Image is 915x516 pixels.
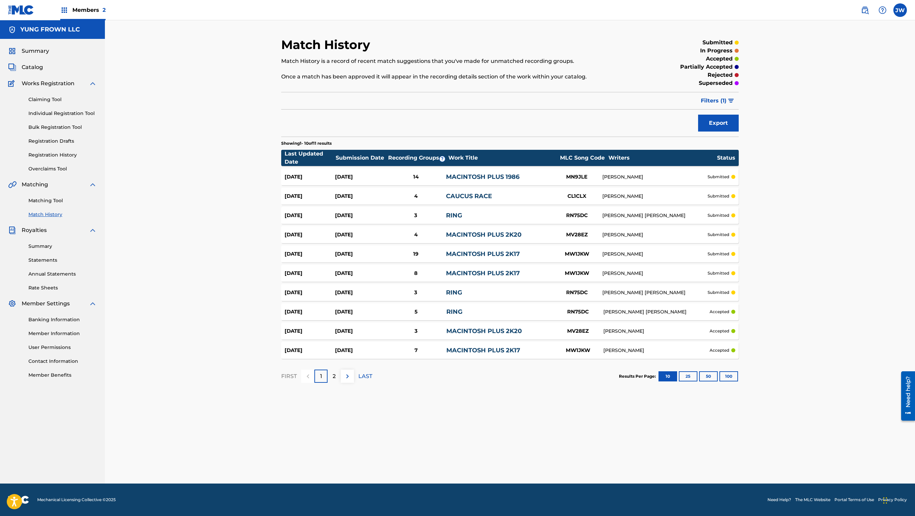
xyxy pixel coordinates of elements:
p: 1 [320,372,322,380]
a: Portal Terms of Use [834,497,874,503]
h5: YUNG FROWN LLC [20,26,80,33]
p: Once a match has been approved it will appear in the recording details section of the work within... [281,73,633,81]
p: Results Per Page: [619,373,657,379]
a: MACINTOSH PLUS 2K17 [446,347,520,354]
div: [PERSON_NAME] [PERSON_NAME] [602,212,708,219]
a: User Permissions [28,344,97,351]
div: Submission Date [336,154,386,162]
p: LAST [358,372,372,380]
a: Claiming Tool [28,96,97,103]
div: 7 [386,347,446,354]
span: Members [72,6,106,14]
p: accepted [710,328,729,334]
span: Works Registration [22,79,74,88]
p: Match History is a record of recent match suggestions that you've made for unmatched recording gr... [281,57,633,65]
div: MV28EZ [552,231,602,239]
div: [DATE] [335,212,385,219]
img: Top Rightsholders [60,6,68,14]
img: expand [89,181,97,189]
div: [DATE] [285,327,335,335]
div: RN75DC [552,212,602,219]
a: Statements [28,257,97,264]
a: RING [446,212,462,219]
div: 3 [385,212,446,219]
div: Status [717,154,735,162]
p: partially accepted [680,63,733,71]
div: 8 [385,269,446,277]
div: [DATE] [335,269,385,277]
img: expand [89,300,97,308]
a: Matching Tool [28,197,97,204]
button: Filters (1) [697,92,739,109]
div: MW1JKW [553,347,603,354]
p: submitted [708,193,729,199]
div: Drag [883,490,887,511]
div: CL1CLX [552,192,602,200]
a: Registration History [28,151,97,159]
span: Matching [22,181,48,189]
img: Summary [8,47,16,55]
a: CAUCUS RACE [446,192,492,200]
div: Writers [608,154,717,162]
a: MACINTOSH PLUS 2K20 [446,231,521,238]
div: [DATE] [335,231,385,239]
div: [DATE] [335,308,385,316]
a: CatalogCatalog [8,63,43,71]
img: Works Registration [8,79,17,88]
a: RING [446,308,463,315]
p: submitted [708,212,729,218]
a: Annual Statements [28,271,97,278]
a: MACINTOSH PLUS 1986 [446,173,519,181]
div: [PERSON_NAME] [602,231,708,238]
a: MACINTOSH PLUS 2K20 [446,327,522,335]
div: [DATE] [335,347,385,354]
div: [DATE] [335,250,385,258]
a: RING [446,289,462,296]
div: 3 [385,289,446,297]
span: Filters ( 1 ) [701,97,727,105]
h2: Match History [281,37,374,52]
div: [PERSON_NAME] [PERSON_NAME] [602,289,708,296]
div: MW1JKW [552,250,602,258]
div: 4 [385,231,446,239]
div: RN75DC [553,308,603,316]
button: 10 [659,371,677,381]
p: accepted [710,347,729,353]
div: RN75DC [552,289,602,297]
p: FIRST [281,372,297,380]
div: MN9JLE [552,173,602,181]
p: submitted [708,270,729,276]
a: MACINTOSH PLUS 2K17 [446,250,520,258]
a: Match History [28,211,97,218]
a: Rate Sheets [28,284,97,291]
img: Royalties [8,226,16,234]
p: 2 [333,372,336,380]
div: [DATE] [285,250,335,258]
a: Privacy Policy [878,497,907,503]
a: Bulk Registration Tool [28,124,97,131]
div: 5 [386,308,446,316]
button: 25 [679,371,697,381]
p: rejected [708,71,733,79]
a: Contact Information [28,358,97,365]
span: Mechanical Licensing Collective © 2025 [37,497,116,503]
img: Member Settings [8,300,16,308]
a: SummarySummary [8,47,49,55]
div: [PERSON_NAME] [602,270,708,277]
div: [DATE] [285,308,335,316]
span: ? [440,156,445,162]
div: [DATE] [285,289,335,297]
div: [DATE] [285,347,335,354]
img: logo [8,496,29,504]
img: expand [89,79,97,88]
a: The MLC Website [795,497,830,503]
button: 100 [719,371,738,381]
div: [DATE] [285,231,335,239]
div: 19 [385,250,446,258]
a: Public Search [858,3,872,17]
img: help [878,6,887,14]
iframe: Chat Widget [881,484,915,516]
